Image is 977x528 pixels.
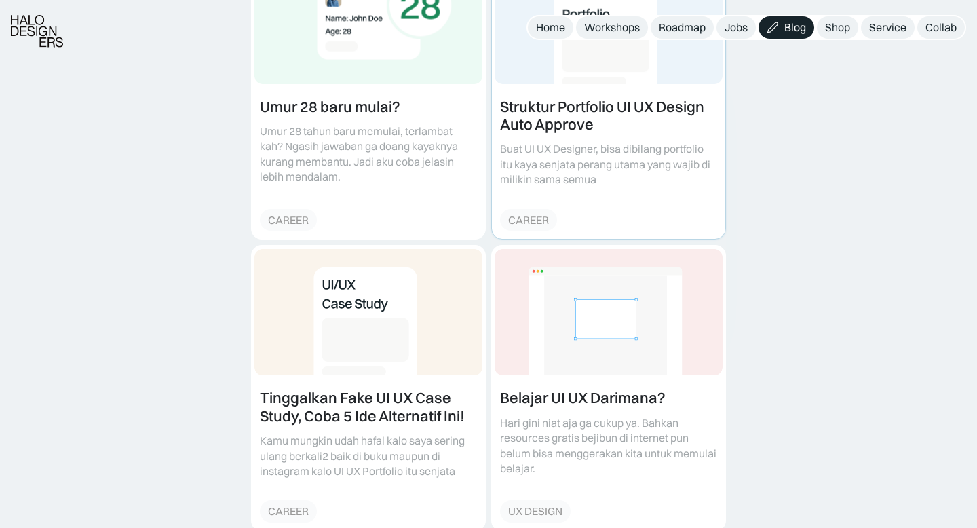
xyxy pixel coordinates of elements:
div: Home [536,20,565,35]
div: Collab [925,20,957,35]
a: Shop [817,16,858,39]
a: Home [528,16,573,39]
a: Blog [759,16,814,39]
div: Blog [784,20,806,35]
div: Service [869,20,906,35]
div: Workshops [584,20,640,35]
a: Jobs [716,16,756,39]
div: Shop [825,20,850,35]
a: Workshops [576,16,648,39]
a: Roadmap [651,16,714,39]
a: Service [861,16,915,39]
a: Collab [917,16,965,39]
div: Jobs [725,20,748,35]
div: Roadmap [659,20,706,35]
